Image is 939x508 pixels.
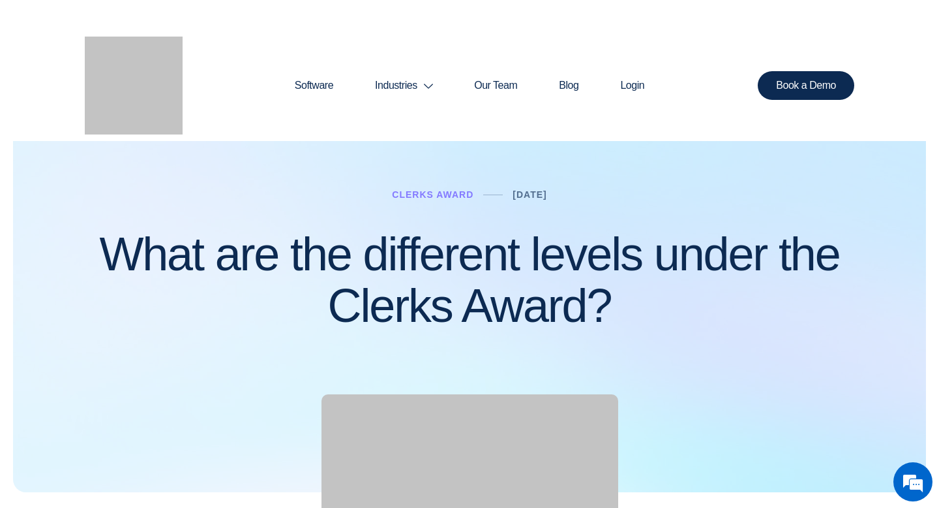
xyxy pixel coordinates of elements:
h1: What are the different levels under the Clerks Award? [85,229,854,332]
a: Software [274,54,354,117]
a: Industries [354,54,453,117]
a: Our Team [453,54,538,117]
a: Blog [538,54,599,117]
a: Book a Demo [758,71,854,100]
a: Login [599,54,665,117]
a: Clerks Award [392,189,473,200]
a: [DATE] [513,189,546,200]
span: Book a Demo [776,80,836,91]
